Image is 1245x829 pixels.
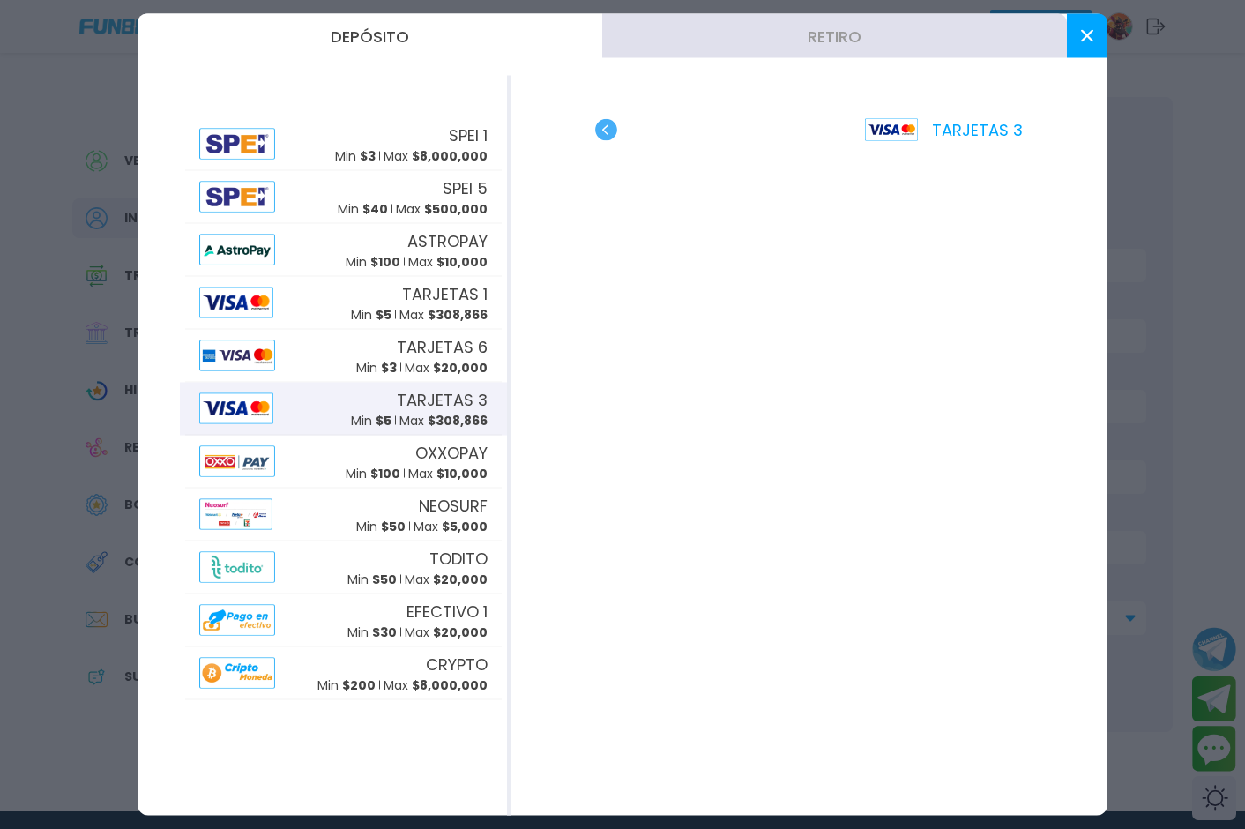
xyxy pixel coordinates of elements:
[199,552,275,583] img: Alipay
[397,387,488,411] span: TARJETAS 3
[397,334,488,358] span: TARJETAS 6
[442,517,488,534] span: $ 5,000
[865,119,918,141] img: Platform Logo
[199,182,275,213] img: Alipay
[370,252,400,270] span: $ 100
[424,199,488,217] span: $ 500,000
[376,411,391,429] span: $ 5
[384,676,488,694] p: Max
[433,570,488,587] span: $ 20,000
[436,252,488,270] span: $ 10,000
[347,623,397,641] p: Min
[199,340,275,371] img: Alipay
[346,464,400,482] p: Min
[402,281,488,305] span: TARJETAS 1
[428,411,488,429] span: $ 308,866
[180,171,507,224] button: AlipaySPEI 5Min $40Max $500,000
[180,541,507,594] button: AlipayTODITOMin $50Max $20,000
[399,411,488,429] p: Max
[180,647,507,700] button: AlipayCRYPTOMin $200Max $8,000,000
[138,14,602,58] button: Depósito
[433,623,488,640] span: $ 20,000
[412,146,488,164] span: $ 8,000,000
[199,235,275,265] img: Alipay
[180,277,507,330] button: AlipayTARJETAS 1Min $5Max $308,866
[342,676,376,693] span: $ 200
[399,305,488,324] p: Max
[407,228,488,252] span: ASTROPAY
[372,623,397,640] span: $ 30
[351,411,391,429] p: Min
[405,570,488,588] p: Max
[412,676,488,693] span: $ 8,000,000
[428,305,488,323] span: $ 308,866
[406,599,488,623] span: EFECTIVO 1
[335,146,376,165] p: Min
[180,224,507,277] button: AlipayASTROPAYMin $100Max $10,000
[433,358,488,376] span: $ 20,000
[414,517,488,535] p: Max
[199,446,275,477] img: Alipay
[180,330,507,383] button: AlipayTARJETAS 6Min $3Max $20,000
[426,652,488,676] span: CRYPTO
[381,517,406,534] span: $ 50
[317,676,376,694] p: Min
[351,305,391,324] p: Min
[370,464,400,482] span: $ 100
[199,658,275,689] img: Alipay
[346,252,400,271] p: Min
[338,199,388,218] p: Min
[419,493,488,517] span: NEOSURF
[180,383,507,436] button: AlipayTARJETAS 3Min $5Max $308,866
[602,14,1067,58] button: Retiro
[381,358,397,376] span: $ 3
[396,199,488,218] p: Max
[347,570,397,588] p: Min
[360,146,376,164] span: $ 3
[199,499,272,530] img: Alipay
[429,546,488,570] span: TODITO
[199,393,273,424] img: Alipay
[180,489,507,541] button: AlipayNEOSURFMin $50Max $5,000
[384,146,488,165] p: Max
[376,305,391,323] span: $ 5
[449,123,488,146] span: SPEI 1
[405,358,488,377] p: Max
[199,129,275,160] img: Alipay
[199,288,273,318] img: Alipay
[405,623,488,641] p: Max
[436,464,488,482] span: $ 10,000
[443,176,488,199] span: SPEI 5
[180,118,507,171] button: AlipaySPEI 1Min $3Max $8,000,000
[180,436,507,489] button: AlipayOXXOPAYMin $100Max $10,000
[356,517,406,535] p: Min
[356,358,397,377] p: Min
[865,118,1023,142] p: TARJETAS 3
[180,594,507,647] button: AlipayEFECTIVO 1Min $30Max $20,000
[362,199,388,217] span: $ 40
[408,252,488,271] p: Max
[199,605,275,636] img: Alipay
[408,464,488,482] p: Max
[415,440,488,464] span: OXXOPAY
[372,570,397,587] span: $ 50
